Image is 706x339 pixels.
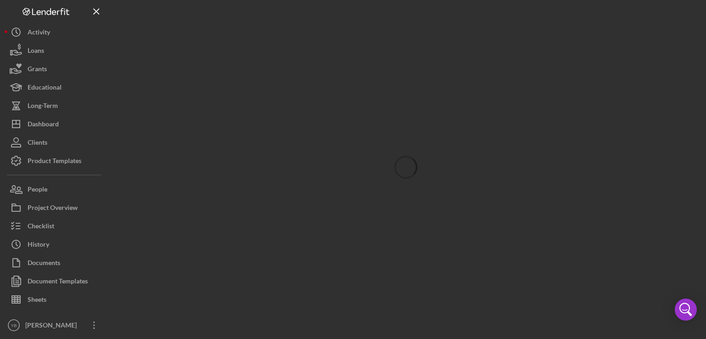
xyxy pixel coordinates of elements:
div: People [28,180,47,201]
div: Grants [28,60,47,80]
div: Documents [28,254,60,274]
button: Loans [5,41,106,60]
div: Document Templates [28,272,88,293]
div: Long-Term [28,96,58,117]
text: YB [11,323,17,328]
button: Educational [5,78,106,96]
button: YB[PERSON_NAME] [5,316,106,334]
div: Checklist [28,217,54,237]
button: Clients [5,133,106,152]
button: Long-Term [5,96,106,115]
div: Educational [28,78,62,99]
button: People [5,180,106,198]
button: Dashboard [5,115,106,133]
button: History [5,235,106,254]
div: Product Templates [28,152,81,172]
div: Sheets [28,290,46,311]
div: Open Intercom Messenger [675,299,697,321]
div: Project Overview [28,198,78,219]
button: Product Templates [5,152,106,170]
button: Document Templates [5,272,106,290]
button: Checklist [5,217,106,235]
div: Clients [28,133,47,154]
div: History [28,235,49,256]
div: [PERSON_NAME] [23,316,83,337]
button: Sheets [5,290,106,309]
button: Documents [5,254,106,272]
button: Activity [5,23,106,41]
div: Activity [28,23,50,44]
button: Grants [5,60,106,78]
button: Project Overview [5,198,106,217]
div: Loans [28,41,44,62]
div: Dashboard [28,115,59,136]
